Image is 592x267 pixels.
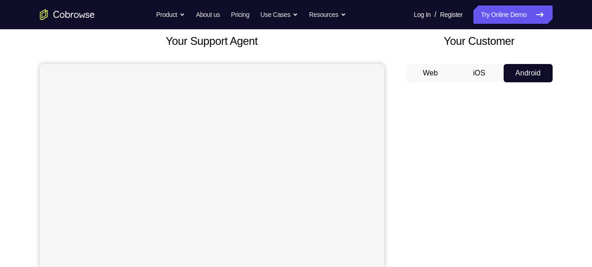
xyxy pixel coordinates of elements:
[156,5,185,24] button: Product
[406,64,455,82] button: Web
[406,33,553,49] h2: Your Customer
[309,5,346,24] button: Resources
[455,64,504,82] button: iOS
[231,5,249,24] a: Pricing
[40,33,384,49] h2: Your Support Agent
[196,5,220,24] a: About us
[40,9,95,20] a: Go to the home page
[473,5,552,24] a: Try Online Demo
[440,5,462,24] a: Register
[504,64,553,82] button: Android
[414,5,431,24] a: Log In
[434,9,436,20] span: /
[261,5,298,24] button: Use Cases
